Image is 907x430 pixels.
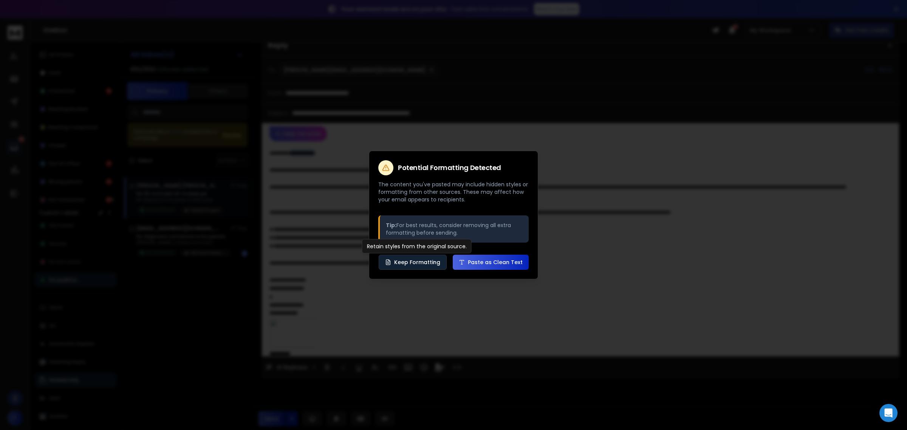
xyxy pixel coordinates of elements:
button: Keep Formatting [379,255,447,270]
div: Open Intercom Messenger [879,404,898,422]
button: Paste as Clean Text [453,255,529,270]
p: The content you've pasted may include hidden styles or formatting from other sources. These may a... [378,181,529,203]
p: For best results, consider removing all extra formatting before sending. [386,221,523,237]
strong: Tip: [386,221,396,229]
h2: Potential Formatting Detected [398,164,501,171]
div: Retain styles from the original source. [362,239,472,254]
